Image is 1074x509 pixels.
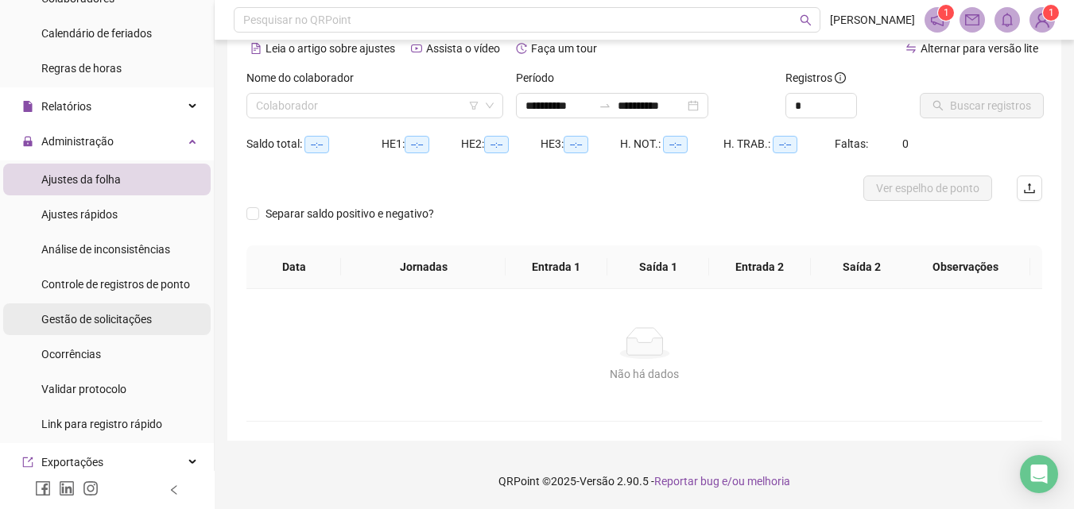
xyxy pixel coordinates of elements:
span: instagram [83,480,99,496]
span: history [516,43,527,54]
div: Open Intercom Messenger [1020,455,1058,493]
button: Buscar registros [920,93,1044,118]
span: Leia o artigo sobre ajustes [266,42,395,55]
th: Saída 1 [607,245,709,289]
th: Saída 2 [811,245,913,289]
div: Saldo total: [246,135,382,153]
th: Entrada 2 [709,245,811,289]
label: Período [516,69,564,87]
span: Separar saldo positivo e negativo? [259,205,440,222]
span: --:-- [663,136,688,153]
span: file-text [250,43,262,54]
span: Regras de horas [41,62,122,75]
span: Gestão de solicitações [41,313,152,326]
button: Ver espelho de ponto [863,175,992,201]
img: 86486 [1030,8,1054,32]
span: Assista o vídeo [426,42,500,55]
span: left [169,484,180,496]
th: Observações [901,245,1030,289]
div: H. NOT.: [620,135,723,153]
span: file [22,101,33,112]
span: --:-- [484,136,509,153]
div: HE 3: [541,135,620,153]
span: mail [965,13,979,27]
span: lock [22,136,33,147]
span: swap [905,43,917,54]
span: Ocorrências [41,348,101,361]
label: Nome do colaborador [246,69,364,87]
span: Exportações [41,456,103,469]
th: Entrada 1 [506,245,607,289]
span: Administração [41,135,114,148]
span: 0 [902,137,909,150]
span: Link para registro rápido [41,418,162,430]
footer: QRPoint © 2025 - 2.90.5 - [215,453,1074,509]
span: upload [1023,182,1036,195]
span: 1 [1049,7,1054,18]
span: to [599,99,611,112]
span: --:-- [773,136,797,153]
div: HE 2: [461,135,541,153]
span: Observações [913,258,1018,276]
span: info-circle [835,72,846,83]
span: Faça um tour [531,42,597,55]
span: notification [930,13,944,27]
th: Data [246,245,341,289]
span: Reportar bug e/ou melhoria [654,475,790,488]
span: Controle de registros de ponto [41,278,190,291]
span: Validar protocolo [41,383,126,395]
span: Calendário de feriados [41,27,152,40]
span: [PERSON_NAME] [830,11,915,29]
span: Registros [785,69,846,87]
span: Ajustes rápidos [41,208,118,221]
span: --:-- [405,136,429,153]
sup: 1 [938,5,954,21]
span: down [485,101,494,110]
span: Ajustes da folha [41,173,121,186]
span: Alternar para versão lite [921,42,1038,55]
span: youtube [411,43,422,54]
span: search [800,14,812,26]
span: Análise de inconsistências [41,243,170,256]
span: Versão [580,475,615,488]
div: HE 1: [382,135,461,153]
div: Não há dados [266,365,1023,383]
th: Jornadas [341,245,505,289]
span: bell [1000,13,1014,27]
span: 1 [944,7,949,18]
span: Faltas: [835,137,870,150]
span: Relatórios [41,100,91,113]
sup: Atualize o seu contato no menu Meus Dados [1043,5,1059,21]
span: facebook [35,480,51,496]
span: filter [469,101,479,110]
span: --:-- [304,136,329,153]
span: swap-right [599,99,611,112]
span: export [22,457,33,468]
span: linkedin [59,480,75,496]
span: --:-- [564,136,588,153]
div: H. TRAB.: [723,135,835,153]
